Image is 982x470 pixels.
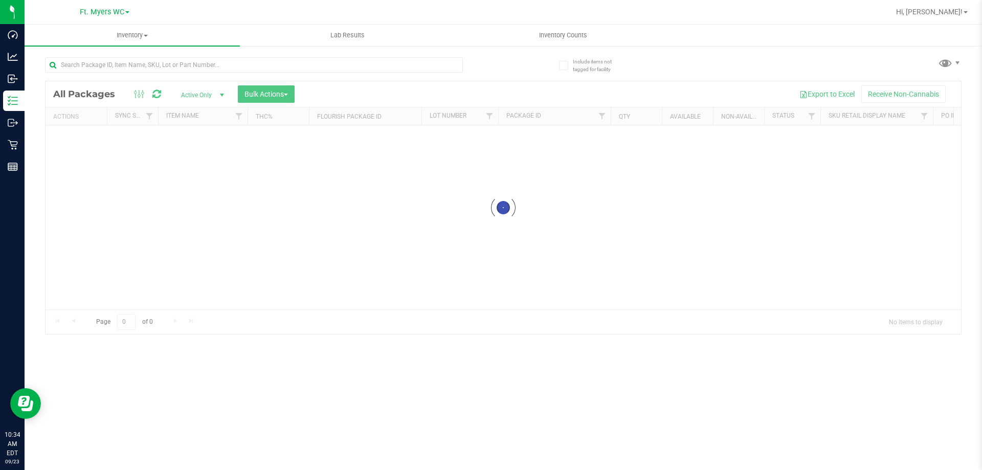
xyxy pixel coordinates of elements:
[525,31,601,40] span: Inventory Counts
[5,430,20,458] p: 10:34 AM EDT
[8,74,18,84] inline-svg: Inbound
[573,58,624,73] span: Include items not tagged for facility
[8,30,18,40] inline-svg: Dashboard
[10,388,41,419] iframe: Resource center
[8,118,18,128] inline-svg: Outbound
[5,458,20,465] p: 09/23
[25,31,240,40] span: Inventory
[25,25,240,46] a: Inventory
[8,96,18,106] inline-svg: Inventory
[8,140,18,150] inline-svg: Retail
[317,31,378,40] span: Lab Results
[80,8,124,16] span: Ft. Myers WC
[8,52,18,62] inline-svg: Analytics
[8,162,18,172] inline-svg: Reports
[455,25,671,46] a: Inventory Counts
[896,8,963,16] span: Hi, [PERSON_NAME]!
[240,25,455,46] a: Lab Results
[45,57,463,73] input: Search Package ID, Item Name, SKU, Lot or Part Number...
